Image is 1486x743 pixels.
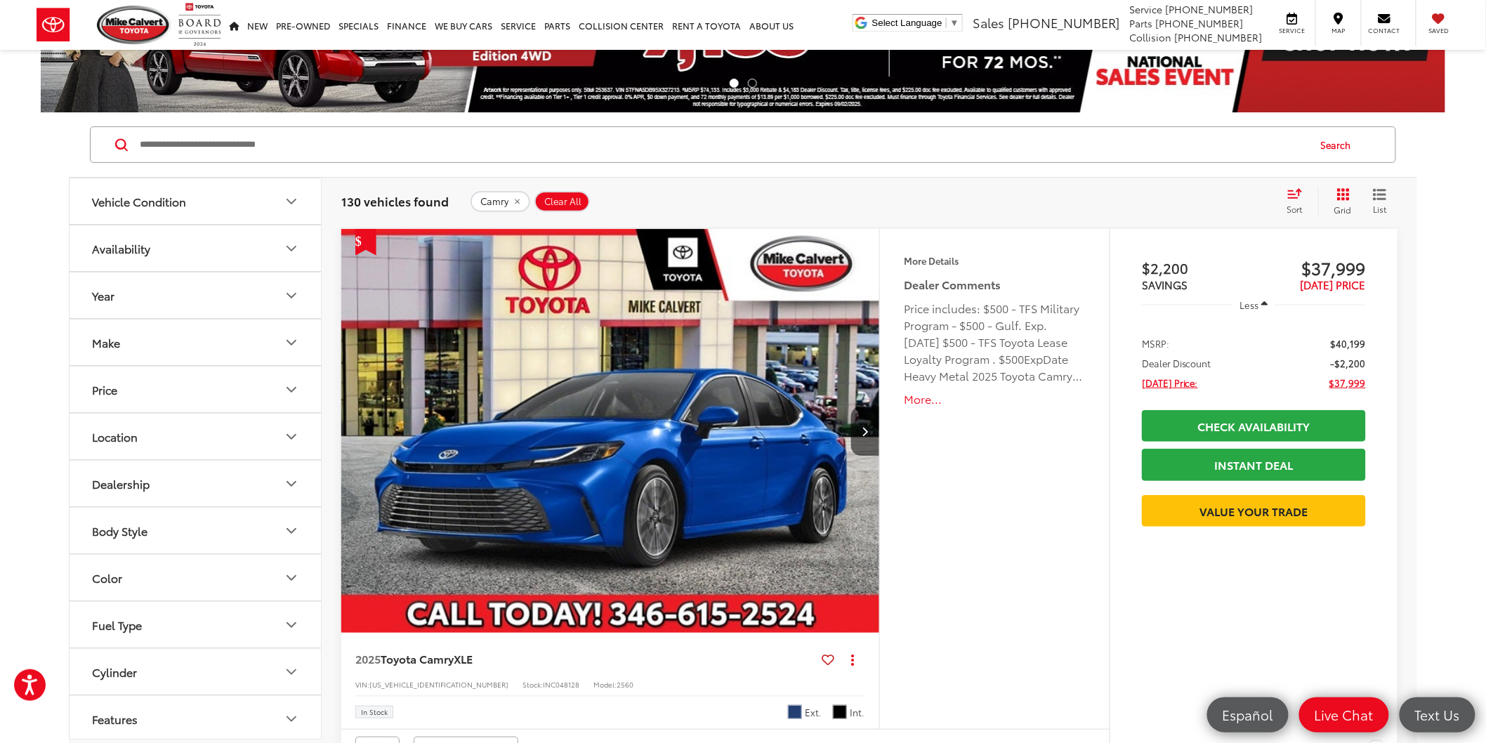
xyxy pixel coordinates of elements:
button: Grid View [1318,188,1362,216]
span: dropdown dots [851,654,854,665]
span: Get Price Drop Alert [355,229,376,256]
span: ​ [946,18,947,28]
button: PricePrice [70,367,322,412]
h4: More Details [905,256,1085,265]
h5: Dealer Comments [905,276,1085,293]
button: ColorColor [70,555,322,600]
a: Live Chat [1299,697,1389,732]
span: Camry [480,196,508,207]
div: Location [92,430,138,443]
span: Service [1277,26,1308,35]
span: VIN: [355,679,369,690]
button: LocationLocation [70,414,322,459]
button: Search [1308,127,1372,162]
a: 2025 Toyota Camry XLE2025 Toyota Camry XLE2025 Toyota Camry XLE2025 Toyota Camry XLE [341,229,881,633]
span: Contact [1369,26,1400,35]
div: Fuel Type [92,618,142,631]
span: Ext. [806,706,822,719]
div: Cylinder [92,665,137,678]
div: Price [283,381,300,398]
div: 2025 Toyota Camry XLE 0 [341,229,881,633]
div: Price [92,383,117,396]
a: Español [1207,697,1289,732]
button: AvailabilityAvailability [70,225,322,271]
div: Make [283,334,300,351]
span: [PHONE_NUMBER] [1175,30,1263,44]
span: Map [1323,26,1354,35]
div: Features [92,712,138,725]
img: 2025 Toyota Camry XLE [341,229,881,634]
div: Color [283,570,300,586]
div: Vehicle Condition [283,193,300,210]
div: Year [92,289,114,302]
span: Live Chat [1308,706,1381,723]
button: FeaturesFeatures [70,696,322,742]
span: [DATE] Price: [1142,376,1198,390]
span: Stock: [522,679,543,690]
span: Black [833,705,847,719]
span: Select Language [872,18,942,28]
span: [US_VEHICLE_IDENTIFICATION_NUMBER] [369,679,508,690]
span: [PHONE_NUMBER] [1008,13,1120,32]
span: 2560 [617,679,633,690]
span: $37,999 [1254,257,1367,278]
div: Body Style [92,524,147,537]
a: 2025Toyota CamryXLE [355,651,817,666]
input: Search by Make, Model, or Keyword [138,128,1308,162]
span: Dealer Discount [1142,356,1211,370]
a: Check Availability [1142,410,1366,442]
span: Text Us [1408,706,1467,723]
div: Availability [283,240,300,257]
div: Dealership [283,475,300,492]
button: More... [905,391,1085,407]
span: [PHONE_NUMBER] [1156,16,1244,30]
span: Español [1216,706,1280,723]
button: List View [1362,188,1398,216]
span: SAVINGS [1142,277,1188,292]
button: Body StyleBody Style [70,508,322,553]
div: Year [283,287,300,304]
button: MakeMake [70,320,322,365]
span: ▼ [950,18,959,28]
span: $2,200 [1142,257,1254,278]
span: Int. [850,706,865,719]
span: $37,999 [1329,376,1366,390]
span: INC048128 [543,679,579,690]
span: Parts [1130,16,1153,30]
button: DealershipDealership [70,461,322,506]
div: Price includes: $500 - TFS Military Program - $500 - Gulf. Exp. [DATE] $500 - TFS Toyota Lease Lo... [905,300,1085,384]
button: Vehicle ConditionVehicle Condition [70,178,322,224]
img: Mike Calvert Toyota [97,6,171,44]
div: Vehicle Condition [92,195,186,208]
span: Toyota Camry [381,650,454,666]
span: Collision [1130,30,1172,44]
span: Heavy Metal [788,705,802,719]
span: -$2,200 [1331,356,1366,370]
button: CylinderCylinder [70,649,322,695]
span: In Stock [361,709,388,716]
span: Less [1240,298,1259,311]
div: Features [283,711,300,728]
span: Clear All [544,196,581,207]
span: List [1373,203,1387,215]
div: Cylinder [283,664,300,680]
a: Instant Deal [1142,449,1366,480]
span: Model: [593,679,617,690]
span: Service [1130,2,1163,16]
span: 2025 [355,650,381,666]
button: Select sort value [1280,188,1318,216]
button: YearYear [70,272,322,318]
div: Body Style [283,522,300,539]
span: Saved [1423,26,1454,35]
div: Location [283,428,300,445]
span: Sales [973,13,1004,32]
span: MSRP: [1142,336,1169,350]
button: Next image [851,407,879,456]
span: $40,199 [1331,336,1366,350]
div: Color [92,571,122,584]
div: Dealership [92,477,150,490]
a: Text Us [1400,697,1475,732]
span: [PHONE_NUMBER] [1166,2,1254,16]
button: remove Camry [471,191,530,212]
